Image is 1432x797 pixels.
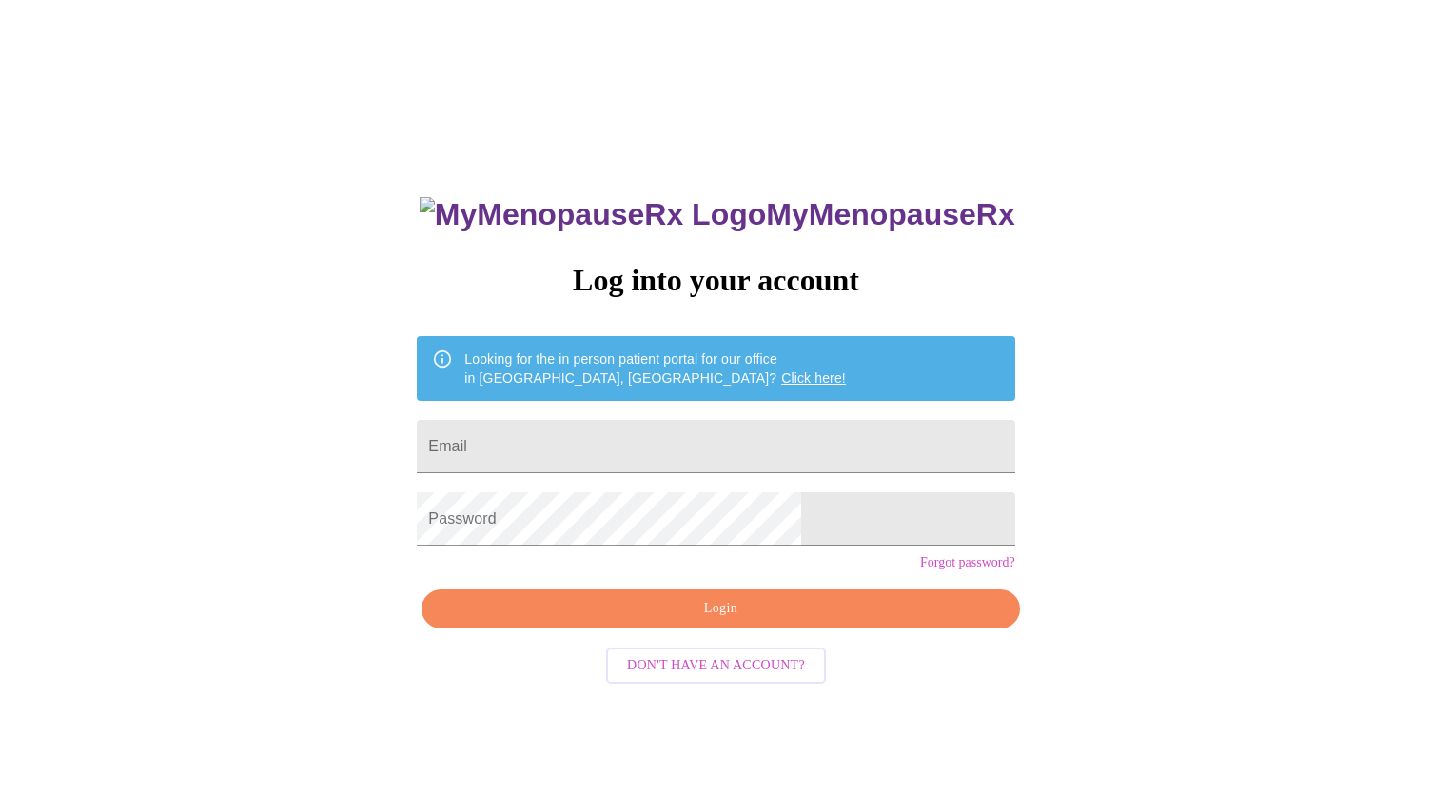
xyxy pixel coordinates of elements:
[417,263,1014,298] h3: Log into your account
[464,342,846,395] div: Looking for the in person patient portal for our office in [GEOGRAPHIC_DATA], [GEOGRAPHIC_DATA]?
[606,648,826,685] button: Don't have an account?
[420,197,766,232] img: MyMenopauseRx Logo
[422,589,1019,628] button: Login
[601,656,831,672] a: Don't have an account?
[420,197,1015,232] h3: MyMenopauseRx
[781,370,846,386] a: Click here!
[627,654,805,678] span: Don't have an account?
[920,555,1015,570] a: Forgot password?
[443,597,997,621] span: Login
